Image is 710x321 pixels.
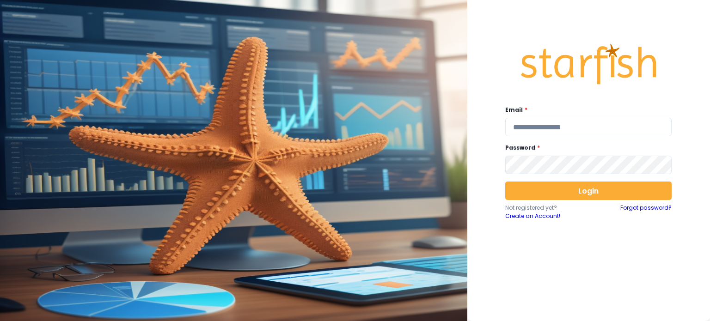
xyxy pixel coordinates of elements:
button: Login [505,182,672,200]
img: Logo.42cb71d561138c82c4ab.png [519,35,658,93]
label: Password [505,144,666,152]
a: Forgot password? [620,204,672,220]
label: Email [505,106,666,114]
p: Not registered yet? [505,204,588,212]
a: Create an Account! [505,212,588,220]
